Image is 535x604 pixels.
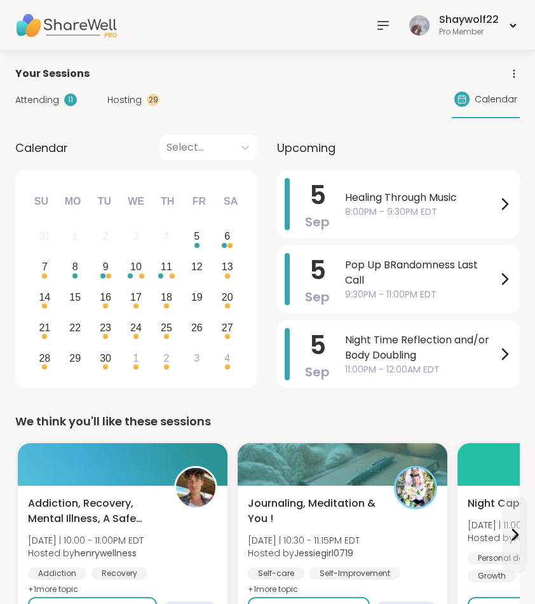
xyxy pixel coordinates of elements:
div: 4 [163,228,169,245]
div: 1 [72,228,78,245]
span: Journaling, Meditation & You ! [248,496,380,526]
div: Choose Sunday, September 28th, 2025 [31,345,58,372]
div: Not available Thursday, September 4th, 2025 [153,223,180,251]
div: Choose Tuesday, September 30th, 2025 [92,345,119,372]
div: 19 [191,289,203,306]
div: Th [154,188,182,216]
div: 6 [224,228,230,245]
div: 29 [147,93,159,106]
div: Fr [185,188,213,216]
span: 8:00PM - 9:30PM EDT [345,205,497,219]
div: 11 [161,258,172,275]
span: Your Sessions [15,66,90,81]
div: 22 [69,319,81,336]
div: 2 [163,350,169,367]
div: Growth [468,570,516,582]
div: 17 [130,289,142,306]
div: Choose Friday, September 26th, 2025 [183,314,210,341]
span: Hosted by [248,547,360,559]
div: 26 [191,319,203,336]
div: 16 [100,289,111,306]
div: 30 [100,350,111,367]
div: Choose Saturday, September 27th, 2025 [213,314,241,341]
div: 11 [64,93,77,106]
div: 3 [194,350,200,367]
span: Sep [305,288,330,306]
div: 31 [39,228,50,245]
div: Addiction [28,567,86,580]
img: henrywellness [176,468,215,507]
b: henrywellness [74,547,137,559]
span: Addiction, Recovery, Mental Illness, A Safe Space [28,496,160,526]
div: Choose Saturday, September 20th, 2025 [213,284,241,312]
span: 5 [309,177,326,213]
div: Not available Monday, September 1st, 2025 [62,223,89,251]
div: 21 [39,319,50,336]
div: Choose Friday, October 3rd, 2025 [183,345,210,372]
div: 10 [130,258,142,275]
div: Choose Thursday, September 18th, 2025 [153,284,180,312]
span: Hosting [107,93,142,107]
img: Shaywolf22 [409,15,430,36]
div: Choose Wednesday, September 10th, 2025 [123,254,150,281]
div: Choose Tuesday, September 9th, 2025 [92,254,119,281]
div: 23 [100,319,111,336]
div: Sa [217,188,245,216]
div: Choose Wednesday, October 1st, 2025 [123,345,150,372]
div: 7 [42,258,48,275]
div: Choose Friday, September 5th, 2025 [183,223,210,251]
span: Upcoming [277,139,335,156]
span: [DATE] | 10:00 - 11:00PM EDT [28,534,144,547]
div: Not available Tuesday, September 2nd, 2025 [92,223,119,251]
div: 18 [161,289,172,306]
div: 24 [130,319,142,336]
div: 8 [72,258,78,275]
div: Choose Saturday, October 4th, 2025 [213,345,241,372]
div: 27 [222,319,233,336]
div: Choose Sunday, September 14th, 2025 [31,284,58,312]
div: Shaywolf22 [439,13,499,27]
span: Attending [15,93,59,107]
div: 13 [222,258,233,275]
div: Not available Wednesday, September 3rd, 2025 [123,223,150,251]
span: 5 [309,327,326,363]
div: 9 [103,258,109,275]
img: ShareWell Nav Logo [15,3,117,48]
span: Calendar [475,93,517,106]
div: 14 [39,289,50,306]
div: Choose Thursday, September 25th, 2025 [153,314,180,341]
div: 20 [222,289,233,306]
div: Choose Monday, September 15th, 2025 [62,284,89,312]
div: Tu [90,188,118,216]
span: 9:30PM - 11:00PM EDT [345,288,497,301]
div: Choose Tuesday, September 16th, 2025 [92,284,119,312]
div: Choose Tuesday, September 23rd, 2025 [92,314,119,341]
div: Self-care [248,567,304,580]
span: Sep [305,363,330,381]
span: 11:00PM - 12:00AM EDT [345,363,497,376]
div: We think you'll like these sessions [15,413,520,430]
div: Self-Improvement [309,567,400,580]
div: 1 [133,350,139,367]
span: [DATE] | 10:30 - 11:15PM EDT [248,534,360,547]
div: Choose Saturday, September 13th, 2025 [213,254,241,281]
div: 5 [194,228,200,245]
div: Su [27,188,55,216]
div: Choose Thursday, October 2nd, 2025 [153,345,180,372]
div: Choose Saturday, September 6th, 2025 [213,223,241,251]
div: We [122,188,150,216]
div: 28 [39,350,50,367]
div: Choose Sunday, September 21st, 2025 [31,314,58,341]
div: Mo [58,188,86,216]
div: 25 [161,319,172,336]
div: Choose Thursday, September 11th, 2025 [153,254,180,281]
div: 12 [191,258,203,275]
div: Choose Monday, September 22nd, 2025 [62,314,89,341]
div: 29 [69,350,81,367]
span: 5 [309,252,326,288]
span: Sep [305,213,330,231]
div: Choose Friday, September 12th, 2025 [183,254,210,281]
div: 3 [133,228,139,245]
div: 15 [69,289,81,306]
img: Jessiegirl0719 [396,468,435,507]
